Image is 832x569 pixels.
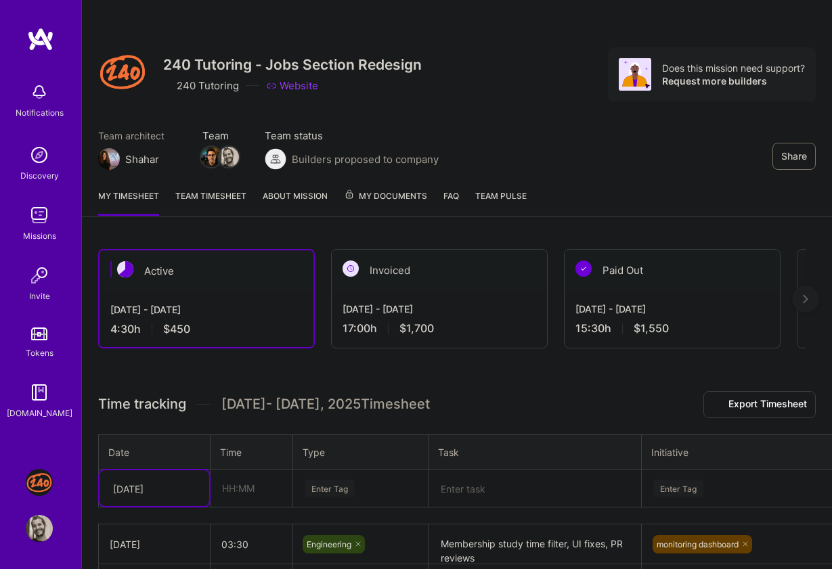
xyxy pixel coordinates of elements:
[125,152,159,166] div: Shahar
[26,346,53,360] div: Tokens
[163,78,239,93] div: 240 Tutoring
[98,47,147,96] img: Company Logo
[220,445,283,459] div: Time
[344,189,427,216] a: My Documents
[113,481,144,495] div: [DATE]
[29,289,50,303] div: Invite
[98,129,175,143] span: Team architect
[26,202,53,229] img: teamwork
[781,150,807,163] span: Share
[265,129,439,143] span: Team status
[443,189,459,216] a: FAQ
[117,261,133,277] img: Active
[343,302,536,316] div: [DATE] - [DATE]
[202,129,238,143] span: Team
[110,322,303,336] div: 4:30 h
[201,147,221,167] img: Team Member Avatar
[803,294,808,304] img: right
[22,469,56,496] a: J: 240 Tutoring - Jobs Section Redesign
[475,191,527,201] span: Team Pulse
[712,398,723,412] i: icon Download
[662,74,805,87] div: Request more builders
[22,515,56,542] a: User Avatar
[265,148,286,170] img: Builders proposed to company
[344,189,427,204] span: My Documents
[20,168,59,183] div: Discovery
[343,321,536,336] div: 17:00 h
[31,327,47,340] img: tokens
[187,485,194,492] i: icon Chevron
[293,434,429,470] th: Type
[221,396,430,413] span: [DATE] - [DATE] , 2025 Timesheet
[307,539,351,549] span: Engineering
[211,470,292,506] input: HH:MM
[26,78,53,106] img: bell
[565,250,780,291] div: Paid Out
[653,478,703,499] div: Enter Tag
[657,539,739,549] span: monitoring dashboard
[475,189,527,216] a: Team Pulse
[399,321,434,336] span: $1,700
[26,141,53,168] img: discovery
[23,229,56,243] div: Missions
[343,260,359,277] img: Invoiced
[430,526,640,563] textarea: Membership study time filter, UI fixes, PR reviews
[575,260,592,277] img: Paid Out
[163,322,190,336] span: $450
[165,154,175,164] i: icon Mail
[266,78,318,93] a: Website
[211,526,292,562] input: HH:MM
[305,478,355,499] div: Enter Tag
[100,250,313,292] div: Active
[219,147,239,167] img: Team Member Avatar
[99,434,211,470] th: Date
[98,189,159,216] a: My timesheet
[26,262,53,289] img: Invite
[163,56,422,73] h3: 240 Tutoring - Jobs Section Redesign
[202,145,220,168] a: Team Member Avatar
[703,391,816,418] button: Export Timesheet
[16,106,64,120] div: Notifications
[662,62,805,74] div: Does this mission need support?
[634,321,669,336] span: $1,550
[163,81,174,91] i: icon CompanyGray
[98,396,186,413] span: Time tracking
[220,145,238,168] a: Team Member Avatar
[26,469,53,496] img: J: 240 Tutoring - Jobs Section Redesign
[575,321,769,336] div: 15:30 h
[7,406,72,420] div: [DOMAIN_NAME]
[110,302,303,317] div: [DATE] - [DATE]
[292,152,439,166] span: Builders proposed to company
[175,189,246,216] a: Team timesheet
[26,379,53,406] img: guide book
[110,537,199,551] div: [DATE]
[26,515,53,542] img: User Avatar
[619,58,651,91] img: Avatar
[429,434,642,470] th: Task
[263,189,328,216] a: About Mission
[772,143,816,170] button: Share
[27,27,54,51] img: logo
[98,148,120,170] img: Team Architect
[332,250,547,291] div: Invoiced
[575,302,769,316] div: [DATE] - [DATE]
